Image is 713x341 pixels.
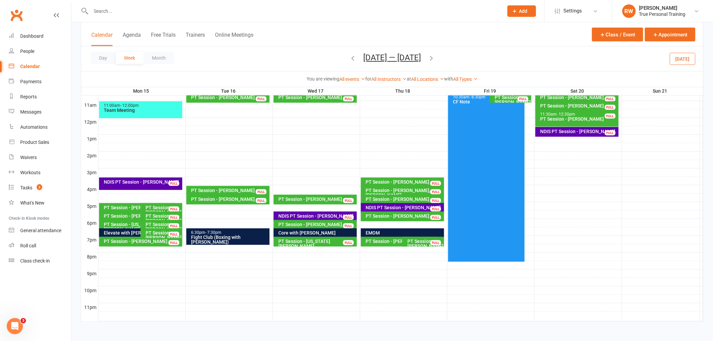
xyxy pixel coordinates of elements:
button: Month [144,52,174,64]
div: NDIS PT Session - [PERSON_NAME] [278,214,356,218]
span: - 8:30pm [470,95,486,99]
div: FULL [343,198,354,203]
div: FULL [430,215,441,220]
th: 4pm [81,185,98,193]
div: FULL [605,96,616,101]
div: NDIS PT Session - [PERSON_NAME] [104,180,181,184]
div: PT Session - [PERSON_NAME] [540,117,618,121]
th: 6pm [81,219,98,227]
span: - 12:00pm [121,103,139,108]
div: PT Session - [PERSON_NAME] [540,103,618,108]
a: Clubworx [8,7,25,24]
div: FULL [168,240,179,245]
div: PT Session - [PERSON_NAME] [278,95,356,100]
div: Tasks [20,185,32,190]
a: General attendance kiosk mode [9,223,71,238]
span: - 12:30pm [557,112,576,117]
div: PT Session - [PERSON_NAME] [366,239,436,244]
div: General attendance [20,228,61,233]
div: Messages [20,109,41,115]
strong: for [365,76,371,82]
th: 11pm [81,303,98,311]
a: Product Sales [9,135,71,150]
div: PT Session - [PERSON_NAME] [104,205,175,210]
div: PT Session - [PERSON_NAME], [PERSON_NAME] [366,188,443,197]
div: [PERSON_NAME] [639,5,686,11]
th: 3pm [81,168,98,177]
button: Trainers [186,32,205,46]
div: PT Session - [PERSON_NAME] [366,197,443,201]
button: [DATE] — [DATE] [364,53,421,62]
div: PT Session - [PERSON_NAME] [104,214,175,218]
div: Elevate with [PERSON_NAME] [104,230,175,235]
button: Week [116,52,144,64]
a: Workouts [9,165,71,180]
div: PT Session - [PERSON_NAME] [278,197,356,201]
div: FULL [605,105,616,110]
button: Appointment [645,28,695,41]
div: What's New [20,200,44,206]
div: FULL [168,207,179,212]
div: FULL [343,215,354,220]
div: FULL [256,189,267,194]
div: PT Session - [PERSON_NAME], [PERSON_NAME] [145,205,181,219]
span: 3 [37,184,42,190]
a: Tasks 3 [9,180,71,195]
div: PT Session - [PERSON_NAME] [540,95,618,100]
th: Fri 19 [447,87,534,95]
span: Settings [564,3,582,19]
div: Fight Club (Boxing with [PERSON_NAME]) [191,235,269,244]
a: All Types [453,76,478,82]
div: PT Session - [PERSON_NAME] [104,239,181,244]
div: FULL [168,181,179,186]
div: Waivers [20,155,37,160]
div: NDIS PT Session - [PERSON_NAME] [366,205,443,210]
button: Add [507,5,536,17]
button: Calendar [91,32,113,46]
div: FULL [343,223,354,228]
a: Class kiosk mode [9,253,71,269]
div: FULL [605,130,616,135]
div: PT Session - [US_STATE][PERSON_NAME] [104,222,175,231]
div: 11:00am [104,103,181,108]
th: Wed 17 [273,87,360,95]
th: 9pm [81,269,98,278]
div: FULL [430,207,441,212]
span: 3 [21,318,26,323]
th: 5pm [81,202,98,210]
th: 2pm [81,151,98,160]
th: 11am [81,101,98,109]
div: PT Session - [PERSON_NAME] [191,188,269,193]
a: Dashboard [9,29,71,44]
span: CF Note [453,99,470,104]
button: Online Meetings [215,32,253,46]
a: Waivers [9,150,71,165]
div: FULL [256,198,267,203]
div: Calendar [20,64,40,69]
div: PT Session - [PERSON_NAME] [278,222,356,227]
div: PT Session - [PERSON_NAME] [407,239,443,248]
div: Core with [PERSON_NAME] [278,230,356,235]
div: 11:30am [540,112,618,117]
button: Agenda [123,32,141,46]
th: Thu 18 [360,87,447,95]
th: Mon 15 [98,87,185,95]
div: PT Session - [PERSON_NAME] [366,180,443,184]
th: Sat 20 [534,87,622,95]
button: Free Trials [151,32,176,46]
div: PT Session - [PERSON_NAME] [191,95,269,100]
a: All events [339,76,365,82]
iframe: Intercom live chat [7,318,23,334]
div: FULL [605,114,616,119]
th: 1pm [81,134,98,143]
a: People [9,44,71,59]
div: FULL [343,96,354,101]
div: FULL [430,198,441,203]
div: EMOM [366,230,443,235]
div: PT Session - [PERSON_NAME] [145,222,181,231]
div: Dashboard [20,33,43,39]
strong: You are viewing [307,76,339,82]
div: Reports [20,94,37,99]
a: Automations [9,120,71,135]
button: Day [91,52,116,64]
